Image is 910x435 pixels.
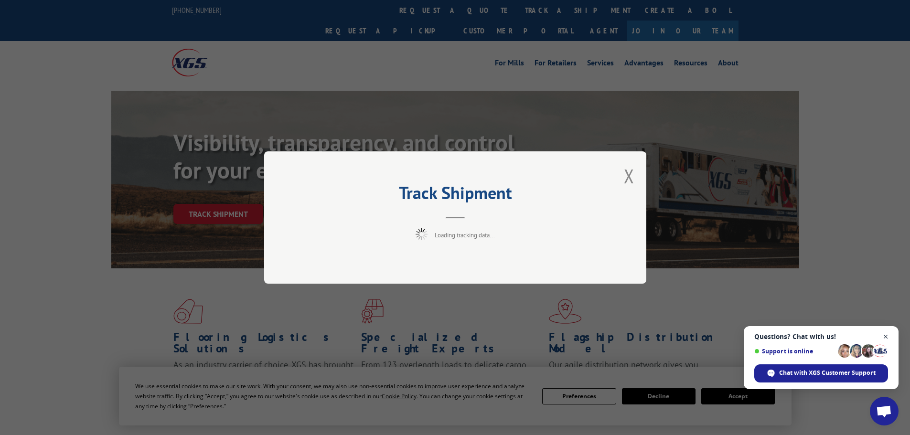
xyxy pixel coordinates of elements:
span: Support is online [754,348,835,355]
h2: Track Shipment [312,186,599,204]
span: Loading tracking data... [435,231,495,239]
img: xgs-loading [416,228,428,240]
span: Chat with XGS Customer Support [754,364,888,382]
span: Questions? Chat with us! [754,333,888,340]
span: Chat with XGS Customer Support [779,369,876,377]
button: Close modal [624,163,634,189]
a: Open chat [870,397,899,425]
